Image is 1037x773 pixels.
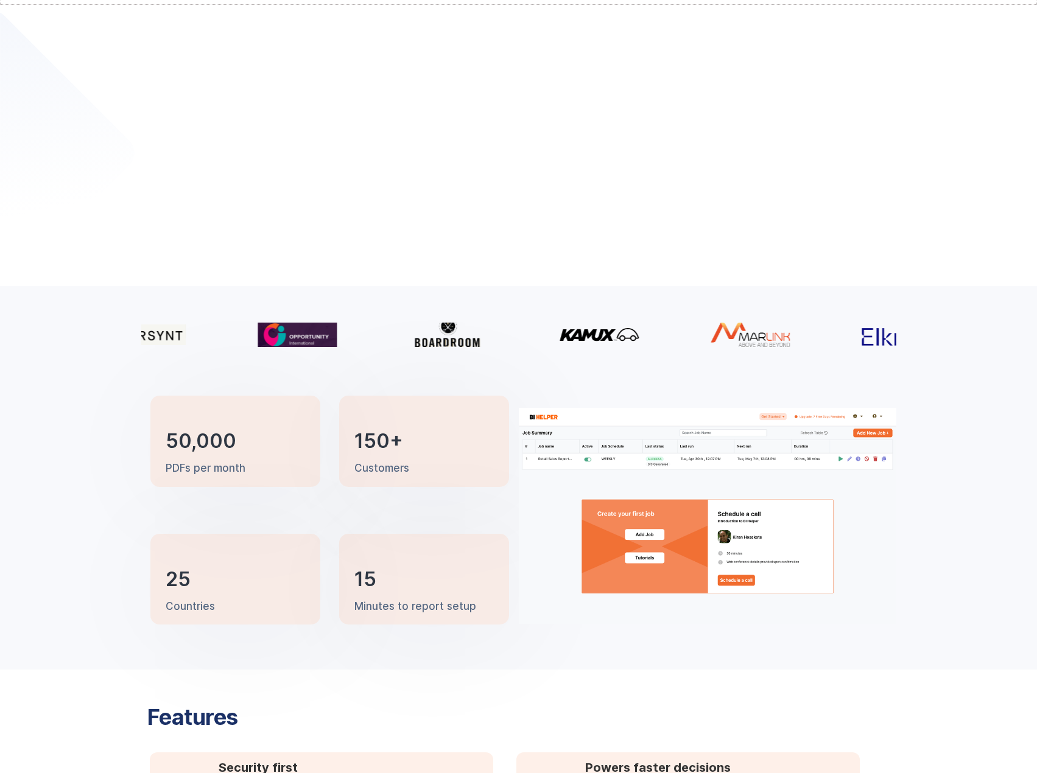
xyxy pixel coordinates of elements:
[166,600,215,614] p: Countries
[354,432,403,450] h3: 150+
[166,432,236,450] h3: 50,000
[166,570,191,589] h3: 25
[354,600,476,614] p: Minutes to report setup
[147,706,452,728] h3: Features
[166,461,245,476] p: PDFs per month
[354,461,409,476] p: Customers
[107,324,186,345] img: Klarsynt logo
[354,570,376,589] h3: 15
